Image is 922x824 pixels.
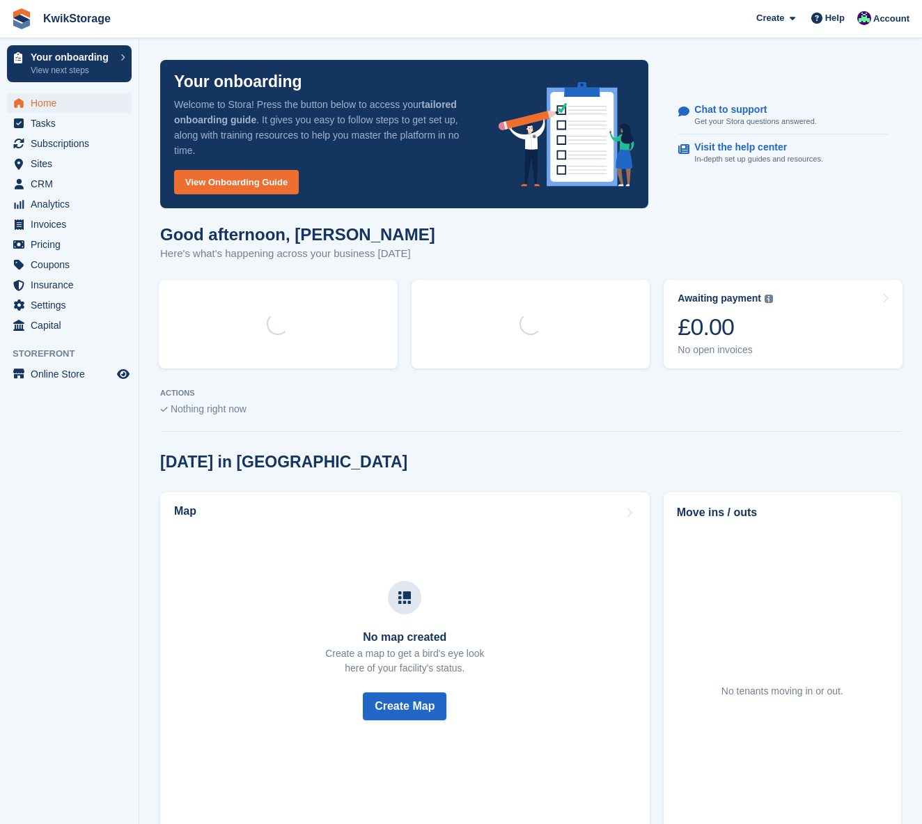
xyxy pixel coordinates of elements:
[398,591,411,604] img: map-icn-33ee37083ee616e46c38cad1a60f524a97daa1e2b2c8c0bc3eb3415660979fc1.svg
[825,11,845,25] span: Help
[7,316,132,335] a: menu
[7,235,132,254] a: menu
[7,93,132,113] a: menu
[7,45,132,82] a: Your onboarding View next steps
[857,11,871,25] img: Scott Sinclair
[31,134,114,153] span: Subscriptions
[325,631,484,644] h3: No map created
[325,646,484,676] p: Create a map to get a bird's eye look here of your facility's status.
[31,235,114,254] span: Pricing
[31,275,114,295] span: Insurance
[31,114,114,133] span: Tasks
[7,194,132,214] a: menu
[38,7,116,30] a: KwikStorage
[7,295,132,315] a: menu
[174,170,299,194] a: View Onboarding Guide
[873,12,909,26] span: Account
[31,154,114,173] span: Sites
[765,295,773,303] img: icon-info-grey-7440780725fd019a000dd9b08b2336e03edf1995a4989e88bcd33f0948082b44.svg
[31,364,114,384] span: Online Store
[7,275,132,295] a: menu
[31,93,114,113] span: Home
[174,74,302,90] p: Your onboarding
[31,316,114,335] span: Capital
[694,104,805,116] p: Chat to support
[678,344,773,356] div: No open invoices
[7,364,132,384] a: menu
[174,505,196,518] h2: Map
[499,82,635,187] img: onboarding-info-6c161a55d2c0e0a8cae90662b2fe09162a5109e8cc188191df67fb4f79e88e88.svg
[363,692,446,720] button: Create Map
[160,407,168,412] img: blank_slate_check_icon-ba018cac091ee9be17c0a81a6c232d5eb81de652e7a59be601be346b1b6ddf79.svg
[160,246,435,262] p: Here's what's happening across your business [DATE]
[694,141,812,153] p: Visit the help center
[694,116,816,127] p: Get your Stora questions answered.
[677,504,888,521] h2: Move ins / outs
[7,174,132,194] a: menu
[31,194,114,214] span: Analytics
[694,153,823,165] p: In-depth set up guides and resources.
[31,255,114,274] span: Coupons
[678,134,888,172] a: Visit the help center In-depth set up guides and resources.
[160,389,901,398] p: ACTIONS
[664,280,903,368] a: Awaiting payment £0.00 No open invoices
[678,293,761,304] div: Awaiting payment
[31,215,114,234] span: Invoices
[171,403,247,414] span: Nothing right now
[7,114,132,133] a: menu
[31,295,114,315] span: Settings
[13,347,139,361] span: Storefront
[721,684,843,699] div: No tenants moving in or out.
[7,154,132,173] a: menu
[160,225,435,244] h1: Good afternoon, [PERSON_NAME]
[31,64,114,77] p: View next steps
[678,313,773,341] div: £0.00
[31,52,114,62] p: Your onboarding
[115,366,132,382] a: Preview store
[160,453,407,472] h2: [DATE] in [GEOGRAPHIC_DATA]
[7,134,132,153] a: menu
[7,255,132,274] a: menu
[7,215,132,234] a: menu
[678,97,888,135] a: Chat to support Get your Stora questions answered.
[174,97,476,158] p: Welcome to Stora! Press the button below to access your . It gives you easy to follow steps to ge...
[11,8,32,29] img: stora-icon-8386f47178a22dfd0bd8f6a31ec36ba5ce8667c1dd55bd0f319d3a0aa187defe.svg
[756,11,784,25] span: Create
[31,174,114,194] span: CRM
